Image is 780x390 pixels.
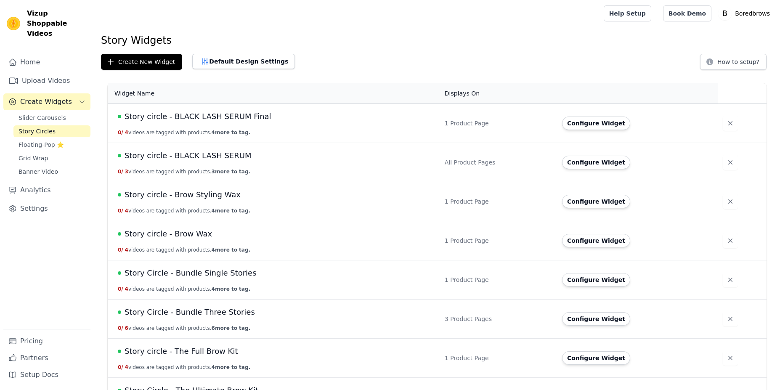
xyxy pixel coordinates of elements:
[118,247,250,253] button: 0/ 4videos are tagged with products.4more to tag.
[125,247,128,253] span: 4
[101,54,182,70] button: Create New Widget
[700,54,767,70] button: How to setup?
[723,311,738,326] button: Delete widget
[3,333,90,350] a: Pricing
[118,271,121,275] span: Live Published
[604,5,651,21] a: Help Setup
[13,139,90,151] a: Floating-Pop ⭐
[3,93,90,110] button: Create Widgets
[13,166,90,178] a: Banner Video
[445,236,552,245] div: 1 Product Page
[118,364,123,370] span: 0 /
[212,286,250,292] span: 4 more to tag.
[108,83,440,104] th: Widget Name
[125,208,128,214] span: 4
[13,112,90,124] a: Slider Carousels
[562,156,630,169] button: Configure Widget
[125,364,128,370] span: 4
[212,130,250,135] span: 4 more to tag.
[19,114,66,122] span: Slider Carousels
[13,125,90,137] a: Story Circles
[212,208,250,214] span: 4 more to tag.
[13,152,90,164] a: Grid Wrap
[125,345,238,357] span: Story circle - The Full Brow Kit
[723,272,738,287] button: Delete widget
[125,286,128,292] span: 4
[445,354,552,362] div: 1 Product Page
[118,325,250,332] button: 0/ 6videos are tagged with products.6more to tag.
[445,276,552,284] div: 1 Product Page
[723,194,738,209] button: Delete widget
[125,150,251,162] span: Story circle - BLACK LASH SERUM
[118,325,123,331] span: 0 /
[19,141,64,149] span: Floating-Pop ⭐
[118,207,250,214] button: 0/ 4videos are tagged with products.4more to tag.
[125,306,255,318] span: Story Circle - Bundle Three Stories
[125,169,128,175] span: 3
[562,234,630,247] button: Configure Widget
[19,127,56,135] span: Story Circles
[125,189,241,201] span: Story circle - Brow Styling Wax
[562,195,630,208] button: Configure Widget
[125,267,257,279] span: Story Circle - Bundle Single Stories
[212,247,250,253] span: 4 more to tag.
[445,197,552,206] div: 1 Product Page
[118,350,121,353] span: Live Published
[212,169,250,175] span: 3 more to tag.
[125,325,128,331] span: 6
[700,60,767,68] a: How to setup?
[125,228,212,240] span: Story circle - Brow Wax
[445,119,552,127] div: 1 Product Page
[3,200,90,217] a: Settings
[192,54,295,69] button: Default Design Settings
[562,312,630,326] button: Configure Widget
[212,364,250,370] span: 4 more to tag.
[19,167,58,176] span: Banner Video
[723,350,738,366] button: Delete widget
[27,8,87,39] span: Vizup Shoppable Videos
[118,364,250,371] button: 0/ 4videos are tagged with products.4more to tag.
[3,54,90,71] a: Home
[7,17,20,30] img: Vizup
[723,233,738,248] button: Delete widget
[3,72,90,89] a: Upload Videos
[118,129,250,136] button: 0/ 4videos are tagged with products.4more to tag.
[663,5,711,21] a: Book Demo
[723,155,738,170] button: Delete widget
[118,232,121,236] span: Live Published
[562,273,630,287] button: Configure Widget
[19,154,48,162] span: Grid Wrap
[445,315,552,323] div: 3 Product Pages
[118,208,123,214] span: 0 /
[3,366,90,383] a: Setup Docs
[125,130,128,135] span: 4
[118,286,250,292] button: 0/ 4videos are tagged with products.4more to tag.
[118,115,121,118] span: Live Published
[118,286,123,292] span: 0 /
[722,9,727,18] text: B
[118,247,123,253] span: 0 /
[118,168,250,175] button: 0/ 3videos are tagged with products.3more to tag.
[118,169,123,175] span: 0 /
[718,6,773,21] button: B Boredbrows
[732,6,773,21] p: Boredbrows
[3,182,90,199] a: Analytics
[3,350,90,366] a: Partners
[20,97,72,107] span: Create Widgets
[118,310,121,314] span: Live Published
[562,117,630,130] button: Configure Widget
[723,116,738,131] button: Delete widget
[440,83,557,104] th: Displays On
[118,154,121,157] span: Live Published
[125,111,271,122] span: Story circle - BLACK LASH SERUM Final
[101,34,773,47] h1: Story Widgets
[212,325,250,331] span: 6 more to tag.
[562,351,630,365] button: Configure Widget
[118,193,121,196] span: Live Published
[118,130,123,135] span: 0 /
[445,158,552,167] div: All Product Pages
